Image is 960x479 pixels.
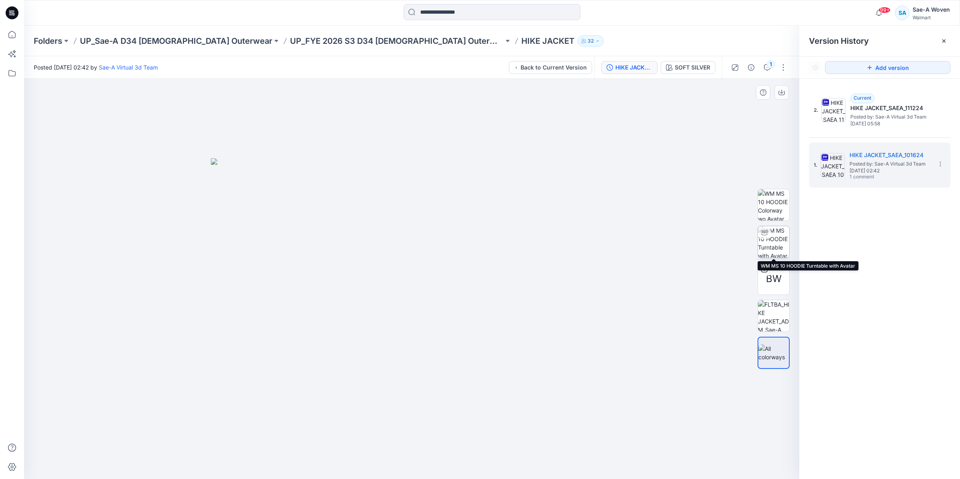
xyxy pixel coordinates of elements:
[290,35,504,47] a: UP_FYE 2026 S3 D34 [DEMOGRAPHIC_DATA] Outerwear Ozark Trail
[34,35,62,47] a: Folders
[850,168,930,174] span: [DATE] 02:42
[854,95,871,101] span: Current
[578,35,604,47] button: 32
[850,174,906,180] span: 1 comment
[895,6,909,20] div: SA
[661,61,715,74] button: SOFT SILVER
[878,7,891,13] span: 99+
[601,61,658,74] button: HIKE JACKET_SAEA_101624
[80,35,272,47] a: UP_Sae-A D34 [DEMOGRAPHIC_DATA] Outerwear
[814,162,817,169] span: 1.
[941,38,947,44] button: Close
[767,60,775,68] div: 1
[913,14,950,20] div: Walmart
[745,61,758,74] button: Details
[758,344,789,361] img: All colorways
[615,63,652,72] div: HIKE JACKET_SAEA_101624
[758,189,789,221] img: WM MS 10 HOODIE Colorway wo Avatar
[99,64,158,71] a: Sae-A Virtual 3d Team
[821,98,846,122] img: HIKE JACKET_SAEA_111224
[211,158,613,479] img: eyJhbGciOiJIUzI1NiIsImtpZCI6IjAiLCJzbHQiOiJzZXMiLCJ0eXAiOiJKV1QifQ.eyJkYXRhIjp7InR5cGUiOiJzdG9yYW...
[588,37,594,45] p: 32
[850,160,930,168] span: Posted by: Sae-A Virtual 3d Team
[758,226,789,258] img: WM MS 10 HOODIE Turntable with Avatar
[825,61,950,74] button: Add version
[850,150,930,160] h5: HIKE JACKET_SAEA_101624
[766,272,782,286] span: BW
[809,61,822,74] button: Show Hidden Versions
[509,61,592,74] button: Back to Current Version
[34,63,158,72] span: Posted [DATE] 02:42 by
[758,300,789,332] img: FLTBA_HIKE JACKET_ADM_Sae-A Trading
[761,61,774,74] button: 1
[850,103,931,113] h5: HIKE JACKET_SAEA_111224
[913,5,950,14] div: Sae-A Woven
[809,36,869,46] span: Version History
[850,113,931,121] span: Posted by: Sae-A Virtual 3d Team
[821,153,845,177] img: HIKE JACKET_SAEA_101624
[814,106,818,114] span: 2.
[850,121,931,127] span: [DATE] 05:58
[521,35,574,47] p: HIKE JACKET
[675,63,710,72] div: SOFT SILVER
